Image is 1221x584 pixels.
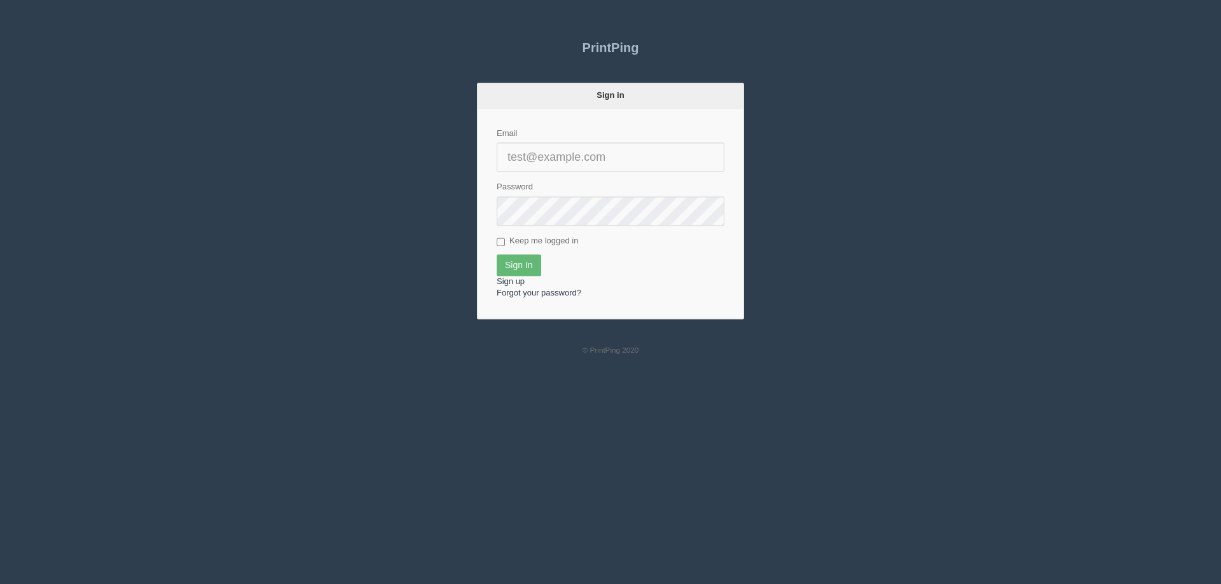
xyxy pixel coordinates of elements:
a: PrintPing [477,32,744,64]
label: Keep me logged in [497,235,578,248]
label: Email [497,128,518,140]
a: Sign up [497,276,525,286]
input: test@example.com [497,142,724,172]
a: Forgot your password? [497,288,581,297]
strong: Sign in [597,90,624,100]
input: Keep me logged in [497,238,505,246]
label: Password [497,181,533,193]
input: Sign In [497,254,541,276]
small: © PrintPing 2020 [583,346,639,354]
